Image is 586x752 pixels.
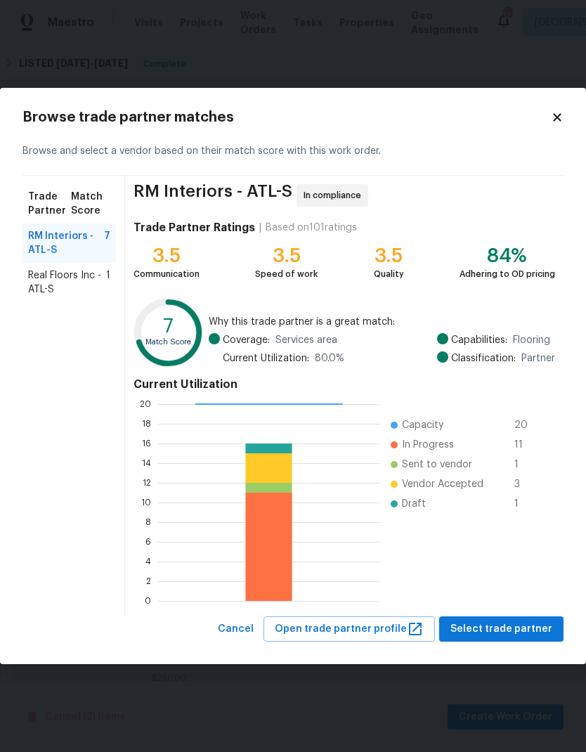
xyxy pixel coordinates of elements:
[514,438,537,452] span: 11
[223,351,309,365] span: Current Utilization:
[28,268,106,297] span: Real Floors Inc - ATL-S
[315,351,344,365] span: 80.0 %
[402,458,472,472] span: Sent to vendor
[451,351,516,365] span: Classification:
[266,221,357,235] div: Based on 101 ratings
[513,333,550,347] span: Flooring
[521,351,555,365] span: Partner
[145,537,151,545] text: 6
[402,418,443,432] span: Capacity
[218,621,254,638] span: Cancel
[142,439,151,447] text: 16
[142,419,151,427] text: 18
[145,596,151,604] text: 0
[141,498,151,506] text: 10
[163,317,174,336] text: 7
[145,557,151,565] text: 4
[134,221,255,235] h4: Trade Partner Ratings
[460,249,555,263] div: 84%
[142,458,151,467] text: 14
[134,377,555,391] h4: Current Utilization
[402,477,483,491] span: Vendor Accepted
[402,497,426,511] span: Draft
[212,616,259,642] button: Cancel
[209,315,555,329] span: Why this trade partner is a great match:
[28,190,71,218] span: Trade Partner
[451,333,507,347] span: Capabilities:
[134,184,292,207] span: RM Interiors - ATL-S
[514,497,537,511] span: 1
[145,338,191,346] text: Match Score
[374,249,404,263] div: 3.5
[263,616,435,642] button: Open trade partner profile
[255,267,318,281] div: Speed of work
[255,221,266,235] div: |
[460,267,555,281] div: Adhering to OD pricing
[223,333,270,347] span: Coverage:
[134,267,200,281] div: Communication
[255,249,318,263] div: 3.5
[514,458,537,472] span: 1
[146,576,151,585] text: 2
[22,110,551,124] h2: Browse trade partner matches
[275,621,424,638] span: Open trade partner profile
[71,190,110,218] span: Match Score
[304,188,367,202] span: In compliance
[22,127,564,176] div: Browse and select a vendor based on their match score with this work order.
[106,268,110,297] span: 1
[450,621,552,638] span: Select trade partner
[145,517,151,526] text: 8
[134,249,200,263] div: 3.5
[140,399,151,408] text: 20
[514,477,537,491] span: 3
[514,418,537,432] span: 20
[402,438,454,452] span: In Progress
[104,229,110,257] span: 7
[374,267,404,281] div: Quality
[143,478,151,486] text: 12
[275,333,337,347] span: Services area
[28,229,104,257] span: RM Interiors - ATL-S
[439,616,564,642] button: Select trade partner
